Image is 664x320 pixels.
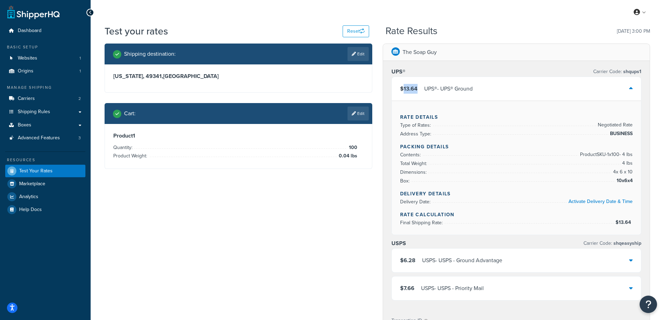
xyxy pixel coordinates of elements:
div: Basic Setup [5,44,85,50]
div: USPS - USPS - Priority Mail [421,283,484,293]
a: Help Docs [5,203,85,216]
span: shqeasyship [612,240,641,247]
span: shqups1 [622,68,641,75]
a: Edit [348,47,369,61]
span: Origins [18,68,33,74]
span: 4 x 6 x 10 [611,168,633,176]
span: Boxes [18,122,31,128]
button: Reset [343,25,369,37]
span: Quantity: [113,144,134,151]
button: Open Resource Center [640,296,657,313]
p: Carrier Code: [583,239,641,248]
a: Websites1 [5,52,85,65]
span: 4 lbs [620,159,633,167]
div: UPS® - UPS® Ground [424,84,473,94]
a: Carriers2 [5,92,85,105]
span: Address Type: [400,130,433,138]
span: Dashboard [18,28,41,34]
span: 10x6x4 [615,177,633,185]
h2: Rate Results [386,26,437,37]
span: Final Shipping Rate: [400,219,444,226]
span: Contents: [400,151,422,158]
h4: Packing Details [400,143,633,150]
span: Advanced Features [18,135,60,141]
h3: USPS [391,240,406,247]
h2: Cart : [124,110,136,117]
a: Edit [348,107,369,120]
span: Shipping Rules [18,109,50,115]
a: Activate Delivery Date & Time [568,198,633,205]
h1: Test your rates [105,24,168,38]
span: Test Your Rates [19,168,53,174]
span: BUSINESS [608,130,633,138]
p: The Soap Guy [403,47,437,57]
span: Type of Rates: [400,122,433,129]
a: Marketplace [5,178,85,190]
span: Help Docs [19,207,42,213]
span: Delivery Date: [400,198,432,205]
span: Box: [400,177,411,185]
span: Product Weight: [113,152,149,159]
a: Boxes [5,119,85,132]
a: Origins1 [5,65,85,78]
span: Websites [18,55,37,61]
h4: Rate Details [400,114,633,121]
span: 0.04 lbs [337,152,357,160]
h3: UPS® [391,68,405,75]
div: Resources [5,157,85,163]
span: Carriers [18,96,35,102]
span: 2 [78,96,81,102]
span: Dimensions: [400,169,428,176]
span: $13.64 [616,219,633,226]
a: Advanced Features3 [5,132,85,145]
a: Shipping Rules [5,106,85,118]
span: $7.66 [400,284,414,292]
div: Manage Shipping [5,85,85,91]
span: Total Weight: [400,160,429,167]
h2: Shipping destination : [124,51,176,57]
li: Origins [5,65,85,78]
h4: Rate Calculation [400,211,633,218]
li: Carriers [5,92,85,105]
h3: [US_STATE], 49341 , [GEOGRAPHIC_DATA] [113,73,364,80]
span: 100 [347,143,357,152]
p: [DATE] 3:00 PM [617,26,650,36]
span: $6.28 [400,256,415,264]
div: USPS - USPS - Ground Advantage [422,256,502,265]
span: 1 [79,68,81,74]
h4: Delivery Details [400,190,633,197]
a: Dashboard [5,24,85,37]
span: Product SKU-1 x 100 - 4 lbs [578,150,633,159]
li: Websites [5,52,85,65]
h3: Product 1 [113,132,364,139]
span: 1 [79,55,81,61]
p: Carrier Code: [593,67,641,77]
span: $13.64 [400,85,418,93]
span: Analytics [19,194,38,200]
span: Marketplace [19,181,45,187]
a: Analytics [5,190,85,203]
span: Negotiated Rate [596,121,633,129]
span: 3 [78,135,81,141]
li: Advanced Features [5,132,85,145]
a: Test Your Rates [5,165,85,177]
